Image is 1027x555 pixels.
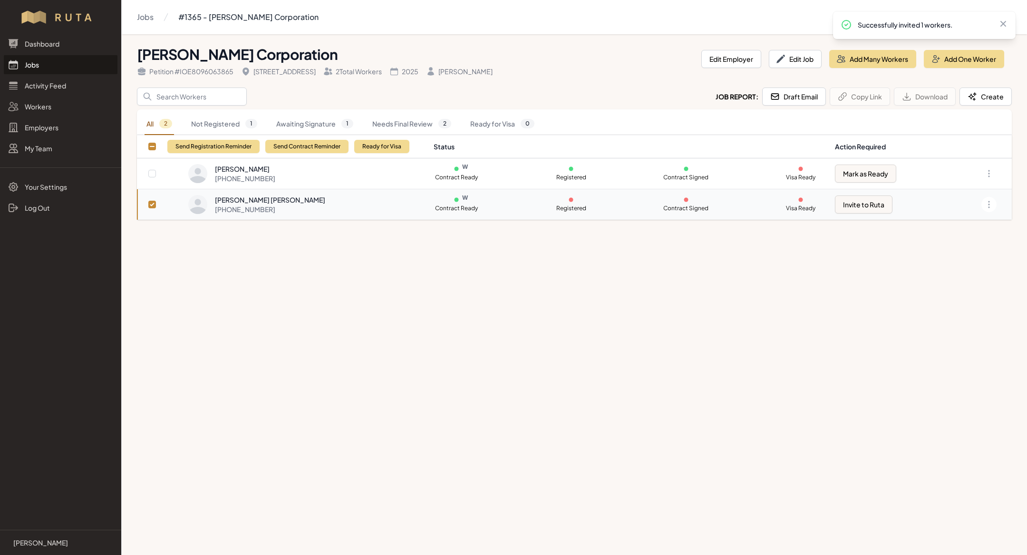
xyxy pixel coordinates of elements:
div: [PHONE_NUMBER] [215,174,275,183]
input: Search Workers [137,88,247,106]
button: Add One Worker [924,50,1004,68]
a: #1365 - [PERSON_NAME] Corporation [178,8,319,27]
a: Jobs [4,55,117,74]
div: [PERSON_NAME] [426,67,493,76]
th: Status [428,135,830,158]
a: Your Settings [4,177,117,196]
a: My Team [4,139,117,158]
p: Contract Signed [663,204,709,212]
p: W [422,163,468,171]
div: [PERSON_NAME] [PERSON_NAME] [215,195,325,204]
div: [STREET_ADDRESS] [241,67,316,76]
a: Jobs [137,8,154,27]
nav: Breadcrumb [137,8,319,27]
div: Petition # IOE8096063865 [137,67,233,76]
span: 2 [438,119,451,128]
span: 1 [341,119,353,128]
button: Mark as Ready [835,165,896,183]
button: Ready for Visa [354,140,409,153]
a: Ready for Visa [468,113,536,135]
div: 2025 [389,67,418,76]
nav: Tabs [137,113,1012,135]
button: Download [894,88,956,106]
a: Log Out [4,198,117,217]
img: Workflow [20,10,101,25]
div: [PHONE_NUMBER] [215,204,325,214]
button: Edit Employer [701,50,761,68]
a: Needs Final Review [370,113,453,135]
a: Dashboard [4,34,117,53]
button: Add Many Workers [829,50,916,68]
p: Contract Ready [434,204,479,212]
a: Not Registered [189,113,259,135]
a: Awaiting Signature [274,113,355,135]
div: [PERSON_NAME] [215,164,275,174]
button: Send Registration Reminder [167,140,260,153]
p: Contract Ready [434,174,479,181]
div: 2 Total Workers [323,67,382,76]
p: Visa Ready [778,174,824,181]
span: 0 [521,119,534,128]
a: Employers [4,118,117,137]
p: Visa Ready [778,204,824,212]
p: W [422,194,468,202]
h1: [PERSON_NAME] Corporation [137,46,694,63]
p: Registered [548,174,594,181]
p: Contract Signed [663,174,709,181]
button: Copy Link [830,88,890,106]
a: [PERSON_NAME] [8,538,114,547]
button: Draft Email [762,88,826,106]
h2: Job Report: [716,92,758,101]
span: 2 [159,119,172,128]
p: [PERSON_NAME] [13,538,68,547]
a: Workers [4,97,117,116]
span: 1 [245,119,257,128]
button: Edit Job [769,50,822,68]
button: Create [959,88,1012,106]
button: Invite to Ruta [835,195,892,214]
p: Successfully invited 1 workers. [858,20,991,29]
a: All [145,113,174,135]
button: Send Contract Reminder [265,140,349,153]
a: Activity Feed [4,76,117,95]
th: Action Required [829,135,951,158]
p: Registered [548,204,594,212]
